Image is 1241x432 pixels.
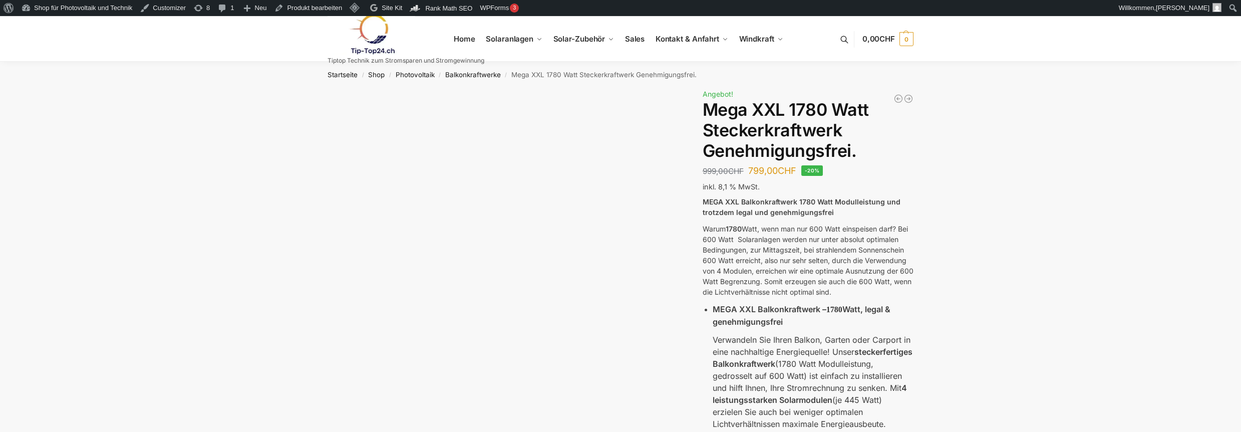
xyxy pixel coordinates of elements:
nav: Cart contents [862,16,913,63]
span: / [501,71,511,79]
a: Photovoltaik [396,71,435,79]
bdi: 799,00 [748,165,796,176]
strong: MEGA XXL Balkonkraftwerk – Watt, legal & genehmigungsfrei [713,304,890,327]
div: 3 [510,4,519,13]
a: Windkraft [735,17,787,62]
span: inkl. 8,1 % MwSt. [703,182,760,191]
h1: Mega XXL 1780 Watt Steckerkraftwerk Genehmigungsfrei. [703,100,913,161]
span: -20% [801,165,823,176]
strong: MEGA XXL Balkonkraftwerk 1780 Watt Modulleistung und trotzdem legal und genehmigungsfrei [703,197,900,217]
span: [PERSON_NAME] [1156,4,1209,12]
p: Tiptop Technik zum Stromsparen und Stromgewinnung [328,58,484,64]
span: Angebot! [703,90,733,98]
strong: steckerfertiges Balkonkraftwerk [713,347,912,369]
a: Sales [620,17,649,62]
span: Kontakt & Anfahrt [656,34,719,44]
a: Shop [368,71,385,79]
strong: 1780 [826,305,842,314]
strong: 4 leistungsstarken Solarmodulen [713,383,907,405]
span: / [435,71,445,79]
span: 0 [899,32,913,46]
a: Kontakt & Anfahrt [651,17,732,62]
p: Verwandeln Sie Ihren Balkon, Garten oder Carport in eine nachhaltige Energiequelle! Unser (1780 W... [713,334,913,430]
span: 0,00 [862,34,895,44]
a: Startseite [328,71,358,79]
img: Solaranlagen, Speicheranlagen und Energiesparprodukte [328,14,415,55]
span: Windkraft [739,34,774,44]
a: Solaranlagen [482,17,546,62]
span: Sales [625,34,645,44]
strong: 1780 [726,225,742,233]
a: Balkonkraftwerk 445/860 Erweiterungsmodul [903,94,913,104]
a: Solar-Zubehör [549,17,618,62]
span: CHF [728,166,744,176]
span: Solaranlagen [486,34,533,44]
nav: Breadcrumb [310,62,932,88]
span: / [358,71,368,79]
p: Warum Watt, wenn man nur 600 Watt einspeisen darf? Bei 600 Watt Solaranlagen werden nur unter abs... [703,224,913,297]
span: Solar-Zubehör [553,34,605,44]
span: Rank Math SEO [425,5,472,12]
bdi: 999,00 [703,166,744,176]
span: Site Kit [382,4,402,12]
a: 10 Bificiale Solarmodule 450 Watt Fullblack [893,94,903,104]
a: Balkonkraftwerke [445,71,501,79]
span: / [385,71,395,79]
img: Benutzerbild von Rupert Spoddig [1212,3,1221,12]
span: CHF [778,165,796,176]
span: CHF [879,34,895,44]
a: 0,00CHF 0 [862,24,913,54]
